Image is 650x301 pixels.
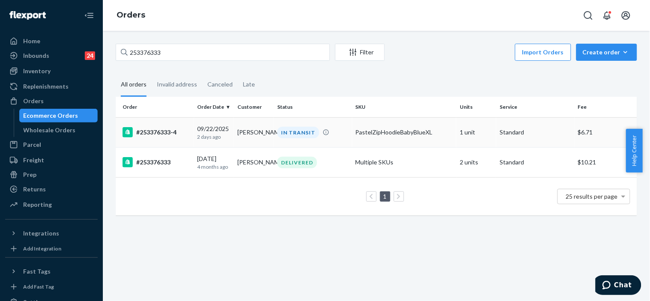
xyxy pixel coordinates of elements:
div: IN TRANSIT [277,127,319,138]
span: 25 results per page [566,193,618,200]
td: 2 units [456,147,496,177]
td: [PERSON_NAME] [234,117,274,147]
p: Standard [500,128,571,137]
div: Ecommerce Orders [24,111,78,120]
div: 09/22/2025 [198,125,231,140]
div: Fast Tags [23,267,51,276]
div: Customer [237,103,270,110]
th: Service [496,97,575,117]
button: Create order [576,44,637,61]
div: 24 [85,51,95,60]
a: Orders [117,10,145,20]
a: Wholesale Orders [19,123,98,137]
div: Orders [23,97,44,105]
td: Multiple SKUs [352,147,456,177]
div: Invalid address [157,73,197,95]
button: Fast Tags [5,265,98,278]
div: All orders [121,73,147,97]
div: Parcel [23,140,41,149]
div: [DATE] [198,155,231,170]
div: Inbounds [23,51,49,60]
div: Create order [583,48,631,57]
th: Order [116,97,194,117]
a: Home [5,34,98,48]
th: Fee [575,97,637,117]
div: Reporting [23,200,52,209]
div: Filter [335,48,384,57]
div: DELIVERED [277,157,317,168]
a: Reporting [5,198,98,212]
p: Standard [500,158,571,167]
th: SKU [352,97,456,117]
div: Add Integration [23,245,61,252]
a: Add Fast Tag [5,282,98,292]
ol: breadcrumbs [110,3,152,28]
th: Status [274,97,352,117]
th: Units [456,97,496,117]
td: $10.21 [575,147,637,177]
div: Prep [23,170,36,179]
td: [PERSON_NAME] [234,147,274,177]
div: PastelZipHoodieBabyBlueXL [356,128,453,137]
a: Ecommerce Orders [19,109,98,122]
div: Returns [23,185,46,194]
p: 2 days ago [198,133,231,140]
p: 4 months ago [198,163,231,170]
div: Inventory [23,67,51,75]
button: Filter [335,44,385,61]
button: Import Orders [515,44,571,61]
div: Freight [23,156,44,164]
div: #253376333-4 [123,127,191,137]
button: Close Navigation [81,7,98,24]
div: Add Fast Tag [23,283,54,290]
a: Parcel [5,138,98,152]
button: Open Search Box [580,7,597,24]
a: Freight [5,153,98,167]
iframe: Opens a widget where you can chat to one of our agents [596,275,641,297]
a: Inbounds24 [5,49,98,63]
div: Home [23,37,40,45]
a: Inventory [5,64,98,78]
td: 1 unit [456,117,496,147]
input: Search orders [116,44,330,61]
a: Orders [5,94,98,108]
a: Add Integration [5,244,98,254]
a: Returns [5,182,98,196]
td: $6.71 [575,117,637,147]
button: Help Center [626,129,643,173]
img: Flexport logo [9,11,46,20]
div: Canceled [207,73,233,95]
button: Integrations [5,226,98,240]
a: Replenishments [5,80,98,93]
a: Page 1 is your current page [382,193,389,200]
div: #253376333 [123,157,191,167]
a: Prep [5,168,98,182]
div: Replenishments [23,82,69,91]
div: Integrations [23,229,59,238]
div: Wholesale Orders [24,126,76,134]
button: Open notifications [599,7,616,24]
div: Late [243,73,255,95]
button: Open account menu [617,7,635,24]
th: Order Date [194,97,234,117]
